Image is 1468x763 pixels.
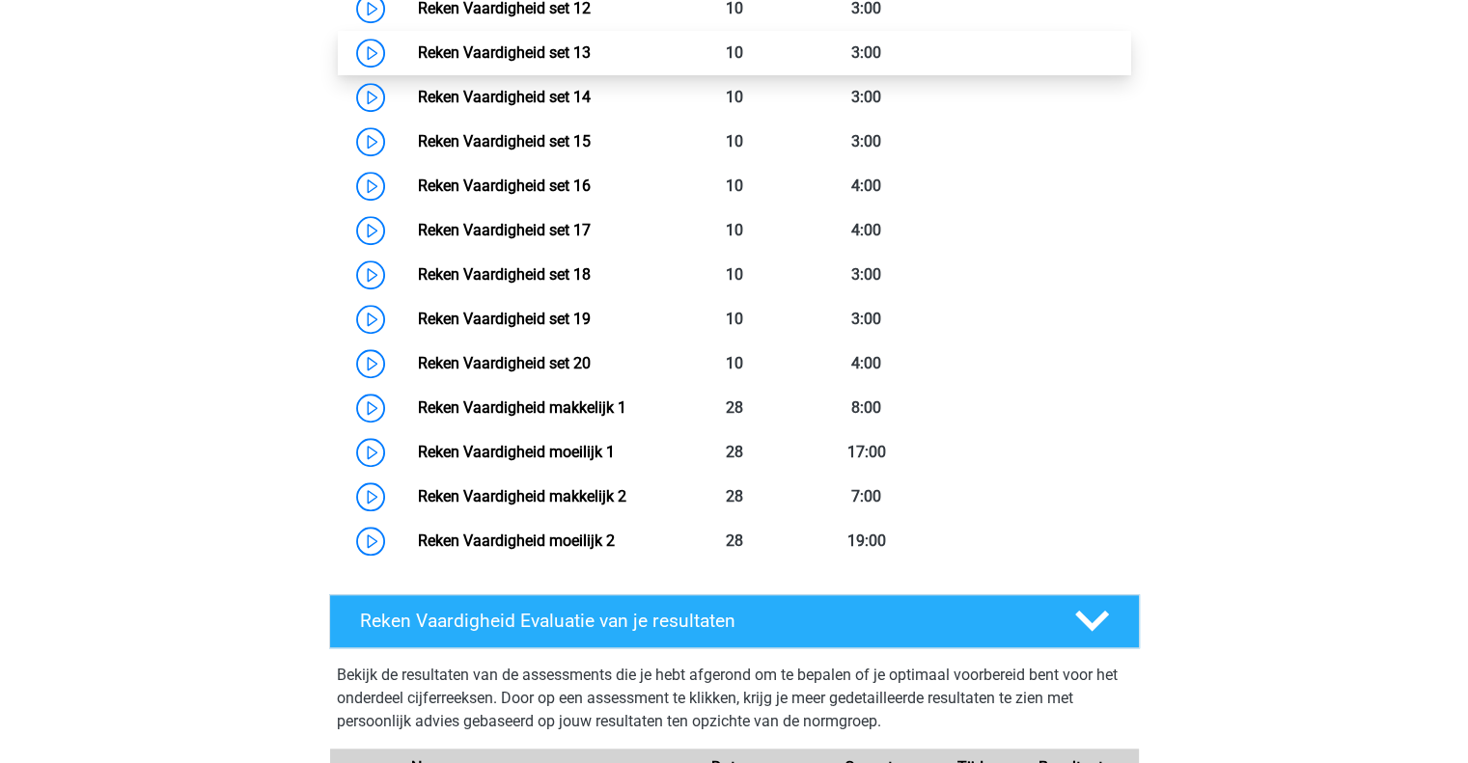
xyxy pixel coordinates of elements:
a: Reken Vaardigheid makkelijk 1 [418,398,626,417]
a: Reken Vaardigheid set 13 [418,43,591,62]
a: Reken Vaardigheid set 18 [418,265,591,284]
a: Reken Vaardigheid moeilijk 1 [418,443,615,461]
h4: Reken Vaardigheid Evaluatie van je resultaten [360,610,1044,632]
a: Reken Vaardigheid Evaluatie van je resultaten [321,594,1148,648]
a: Reken Vaardigheid moeilijk 2 [418,531,615,550]
a: Reken Vaardigheid set 16 [418,177,591,195]
a: Reken Vaardigheid set 17 [418,221,591,239]
a: Reken Vaardigheid makkelijk 2 [418,487,626,505]
a: Reken Vaardigheid set 15 [418,132,591,150]
a: Reken Vaardigheid set 20 [418,354,591,372]
p: Bekijk de resultaten van de assessments die je hebt afgerond om te bepalen of je optimaal voorber... [337,664,1132,733]
a: Reken Vaardigheid set 19 [418,310,591,328]
a: Reken Vaardigheid set 14 [418,88,591,106]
